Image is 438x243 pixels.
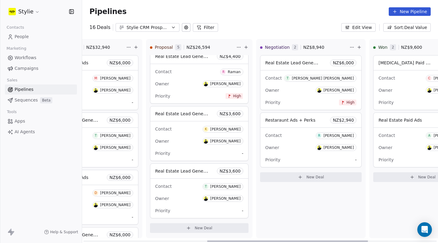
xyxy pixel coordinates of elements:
span: - [242,150,243,156]
span: Priority [265,100,280,105]
span: - [355,157,356,163]
span: Beta [40,97,52,103]
span: Owner [265,88,279,93]
span: Contact [265,133,282,138]
div: [PERSON_NAME] [210,196,241,201]
div: Real Estate Lead GenerationNZ$3,600ContactK[PERSON_NAME]OwnerG[PERSON_NAME]Priority- [150,106,249,161]
div: NZ$32,940 [40,39,125,55]
a: AI Agents [5,127,77,137]
span: - [132,157,133,163]
div: [PERSON_NAME] [323,134,354,138]
div: [PERSON_NAME] [210,127,241,131]
img: G [427,145,432,150]
a: Pipelines [5,84,77,95]
span: NZ$ 9,600 [401,44,422,50]
span: 2 [292,44,298,50]
button: New Deal [260,172,362,182]
span: - [132,99,133,105]
span: [MEDICAL_DATA] Paid Ads [378,60,433,66]
img: G [203,139,208,144]
span: Contact [378,76,395,80]
span: 2 [390,44,396,50]
div: [PERSON_NAME] [PERSON_NAME] [292,76,354,80]
span: Apps [15,118,25,124]
img: G [203,82,208,86]
img: G [427,88,432,93]
span: NZ$ 26,594 [186,44,210,50]
div: T [205,184,207,189]
span: Real Estate Paid Ads [378,118,422,123]
span: NZ$ 6,000 [109,60,130,66]
div: Negotiation2NZ$8,940 [260,39,348,55]
button: Filter [193,23,218,32]
img: G [93,88,98,93]
div: [PERSON_NAME] [100,203,130,207]
div: [PERSON_NAME] [100,76,130,80]
div: Open Intercom Messenger [417,222,432,237]
span: Priority [155,208,170,213]
span: Priority [265,157,280,162]
span: Real Estate Lead Generation [265,60,326,66]
span: Owner [155,196,169,201]
a: Apps [5,116,77,126]
span: NZ$ 3,600 [220,168,241,174]
a: SequencesBeta [5,95,77,105]
div: Real Estate Lead GenerationNZ$6,000T[PERSON_NAME]G[PERSON_NAME]- [40,113,138,167]
span: NZ$ 8,940 [303,44,324,50]
span: AI Agents [15,129,35,135]
span: Contact [155,127,172,131]
span: Campaigns [15,65,38,72]
span: NZ$ 6,000 [333,60,354,66]
span: Proposal [155,44,173,50]
span: 5 [175,44,181,50]
span: Contact [155,69,172,74]
span: Negotiation [265,44,290,50]
span: Contact [155,184,172,189]
span: Deals [97,24,110,31]
span: Won [378,44,387,50]
div: T [95,133,97,138]
img: G [317,145,322,150]
div: [PERSON_NAME] [100,145,130,150]
span: Contact [378,133,395,138]
div: Stylie CRM Prospecting [127,24,169,31]
div: R [318,133,320,138]
button: New Deal [150,223,249,233]
span: Owner [155,139,169,144]
span: Priority [155,151,170,156]
span: People [15,34,29,40]
div: Real Estate Paid AdsNZ$6,000M[PERSON_NAME]G[PERSON_NAME]- [40,55,138,110]
span: Tools [4,107,19,116]
span: New Deal [418,175,436,180]
div: [PERSON_NAME] [100,88,130,92]
div: Real Estate Lead GenerationNZ$3,600ContactT[PERSON_NAME]OwnerG[PERSON_NAME]Priority- [150,163,249,218]
div: [PERSON_NAME] [100,191,130,195]
button: New Pipeline [389,7,431,16]
img: G [93,145,98,150]
span: Priority [155,94,170,98]
span: Owner [265,145,279,150]
div: [PERSON_NAME] [210,184,241,189]
span: Real Estate Lead Generation [155,53,216,59]
span: Real Estate Lead Generation [155,111,216,116]
span: Sequences [15,97,38,103]
span: - [242,208,243,214]
div: [PERSON_NAME] [323,145,354,150]
span: Help & Support [50,230,78,234]
span: New Deal [195,226,212,230]
span: NZ$ 6,000 [109,174,130,180]
div: [PERSON_NAME] [323,88,354,92]
a: Workflows [5,53,77,63]
span: New Deal [306,175,324,180]
img: G [93,203,98,207]
span: Sales [4,76,20,85]
span: Owner [378,88,392,93]
span: Marketing [4,44,29,53]
span: Contact [265,76,282,80]
span: Restaraunt Ads + Perks [265,118,315,123]
span: NZ$ 2,940 [333,117,354,123]
span: High [346,100,354,105]
div: K [205,127,207,132]
button: Edit View [341,23,376,32]
div: 16 [89,24,110,31]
